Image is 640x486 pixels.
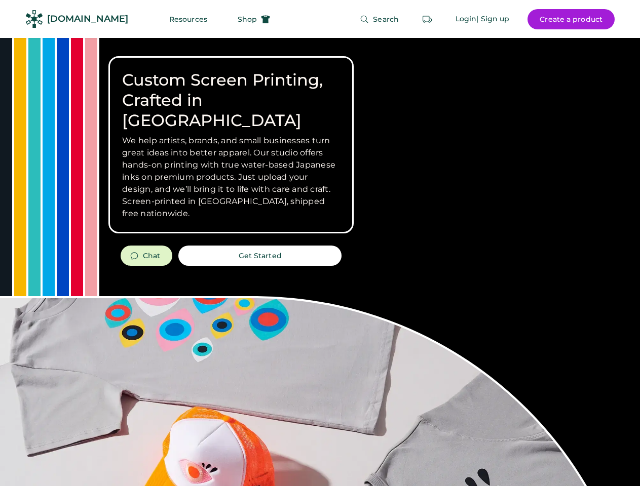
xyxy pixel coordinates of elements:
[47,13,128,25] div: [DOMAIN_NAME]
[122,70,340,131] h1: Custom Screen Printing, Crafted in [GEOGRAPHIC_DATA]
[121,246,172,266] button: Chat
[528,9,615,29] button: Create a product
[417,9,437,29] button: Retrieve an order
[122,135,340,220] h3: We help artists, brands, and small businesses turn great ideas into better apparel. Our studio of...
[348,9,411,29] button: Search
[456,14,477,24] div: Login
[225,9,282,29] button: Shop
[25,10,43,28] img: Rendered Logo - Screens
[157,9,219,29] button: Resources
[476,14,509,24] div: | Sign up
[373,16,399,23] span: Search
[178,246,342,266] button: Get Started
[238,16,257,23] span: Shop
